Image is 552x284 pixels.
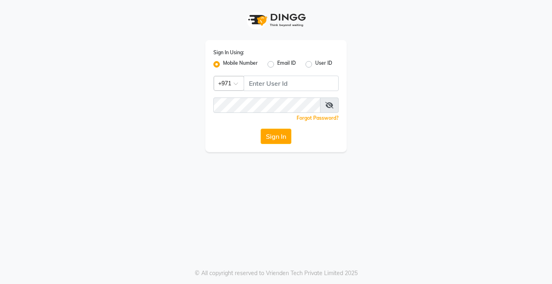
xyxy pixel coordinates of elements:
[315,59,332,69] label: User ID
[277,59,296,69] label: Email ID
[244,8,308,32] img: logo1.svg
[213,49,244,56] label: Sign In Using:
[213,97,320,113] input: Username
[223,59,258,69] label: Mobile Number
[244,76,339,91] input: Username
[261,129,291,144] button: Sign In
[297,115,339,121] a: Forgot Password?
